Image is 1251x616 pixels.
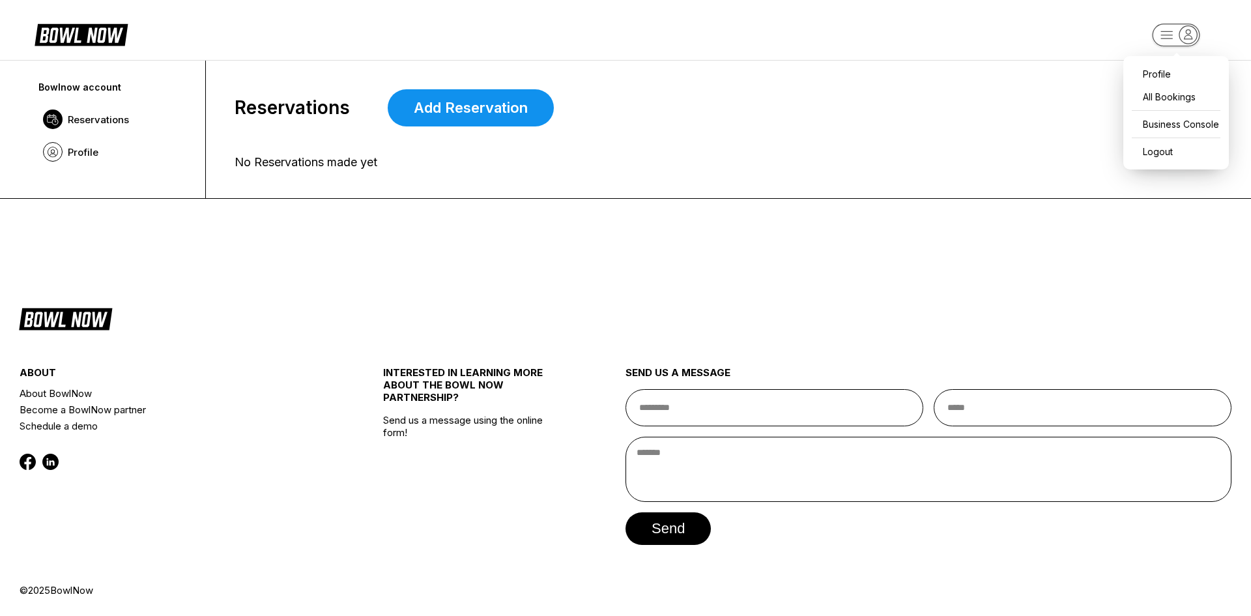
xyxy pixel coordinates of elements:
[1130,63,1222,85] a: Profile
[38,81,193,93] div: Bowlnow account
[388,89,554,126] a: Add Reservation
[20,385,323,402] a: About BowlNow
[1130,85,1222,108] a: All Bookings
[68,113,129,126] span: Reservations
[68,146,98,158] span: Profile
[1130,113,1222,136] a: Business Console
[235,97,350,119] span: Reservations
[625,512,711,545] button: send
[20,366,323,385] div: about
[235,155,1196,169] div: No Reservations made yet
[383,366,565,414] div: INTERESTED IN LEARNING MORE ABOUT THE BOWL NOW PARTNERSHIP?
[383,338,565,584] div: Send us a message using the online form!
[625,366,1231,389] div: send us a message
[36,136,195,168] a: Profile
[1130,140,1222,163] button: Logout
[20,402,323,418] a: Become a BowlNow partner
[20,584,1231,596] div: © 2025 BowlNow
[36,103,195,136] a: Reservations
[20,418,323,434] a: Schedule a demo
